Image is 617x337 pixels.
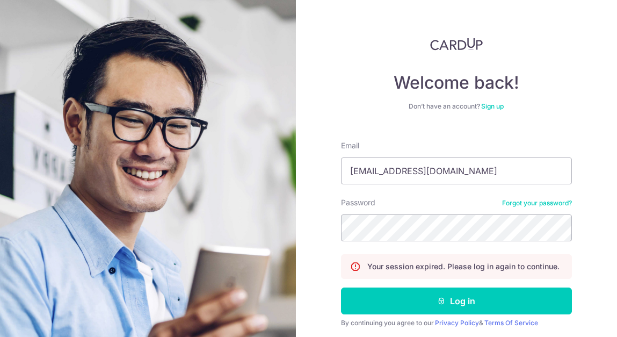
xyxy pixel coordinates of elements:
[341,140,359,151] label: Email
[341,288,572,314] button: Log in
[502,199,572,207] a: Forgot your password?
[435,319,479,327] a: Privacy Policy
[548,164,561,177] keeper-lock: Open Keeper Popup
[341,157,572,184] input: Enter your Email
[481,102,504,110] a: Sign up
[341,72,572,94] h4: Welcome back!
[367,261,560,272] p: Your session expired. Please log in again to continue.
[341,197,375,208] label: Password
[550,221,563,234] keeper-lock: Open Keeper Popup
[430,38,483,51] img: CardUp Logo
[341,102,572,111] div: Don’t have an account?
[484,319,538,327] a: Terms Of Service
[341,319,572,327] div: By continuing you agree to our &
